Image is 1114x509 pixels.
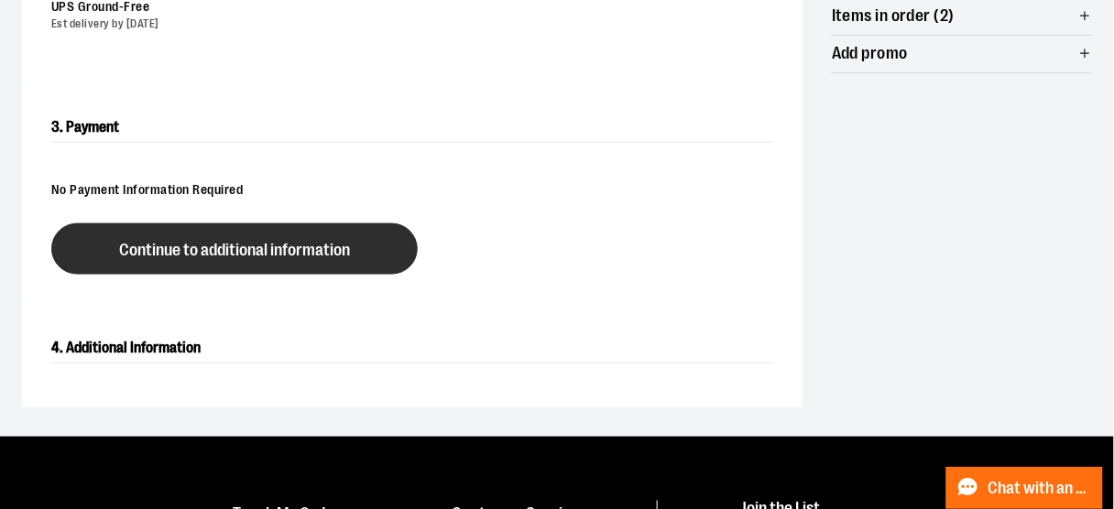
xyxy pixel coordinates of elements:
[988,480,1092,497] span: Chat with an Expert
[832,7,955,25] span: Items in order (2)
[119,242,350,259] span: Continue to additional information
[51,172,773,209] div: No Payment Information Required
[832,45,908,62] span: Add promo
[51,333,773,363] h2: 4. Additional Information
[946,467,1104,509] button: Chat with an Expert
[51,223,418,275] button: Continue to additional information
[51,113,773,143] h2: 3. Payment
[832,36,1092,72] button: Add promo
[51,16,759,32] div: Est delivery by [DATE]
